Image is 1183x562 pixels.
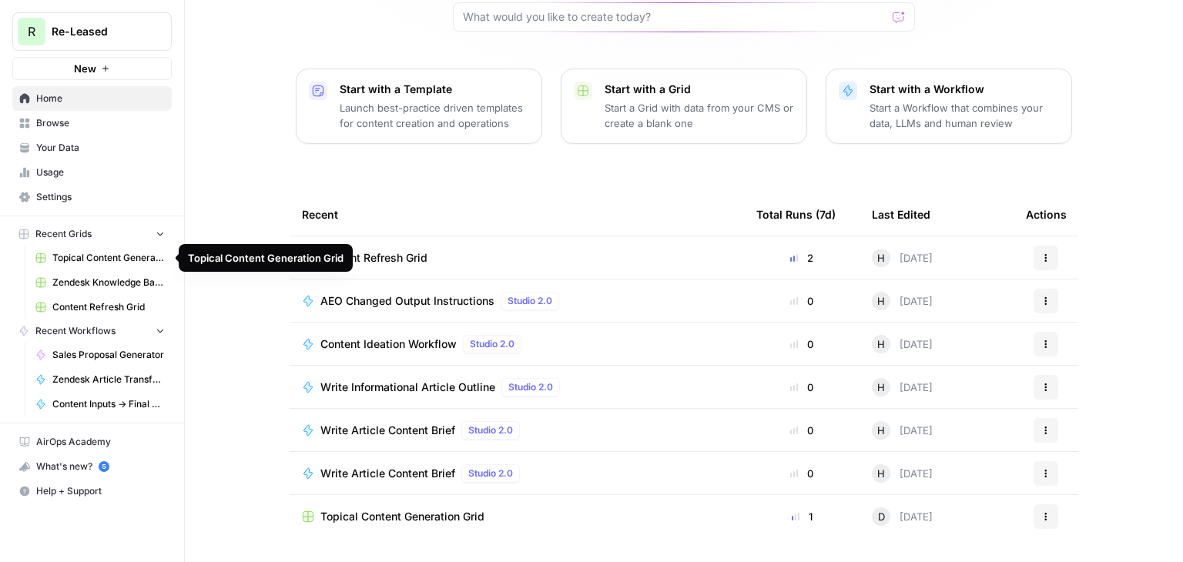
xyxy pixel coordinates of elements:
[28,343,172,367] a: Sales Proposal Generator
[877,336,885,352] span: H
[36,435,165,449] span: AirOps Academy
[35,227,92,241] span: Recent Grids
[756,509,847,524] div: 1
[36,141,165,155] span: Your Data
[296,69,542,144] button: Start with a TemplateLaunch best-practice driven templates for content creation and operations
[340,82,529,97] p: Start with a Template
[36,166,165,179] span: Usage
[872,507,933,526] div: [DATE]
[302,250,732,266] a: Content Refresh Grid
[872,464,933,483] div: [DATE]
[872,292,933,310] div: [DATE]
[12,86,172,111] a: Home
[872,421,933,440] div: [DATE]
[756,193,836,236] div: Total Runs (7d)
[12,222,172,246] button: Recent Grids
[12,57,172,80] button: New
[1026,193,1067,236] div: Actions
[320,423,455,438] span: Write Article Content Brief
[13,455,171,478] div: What's new?
[36,190,165,204] span: Settings
[872,335,933,353] div: [DATE]
[320,293,494,309] span: AEO Changed Output Instructions
[302,421,732,440] a: Write Article Content BriefStudio 2.0
[28,22,35,41] span: R
[12,454,172,479] button: What's new? 5
[302,193,732,236] div: Recent
[756,380,847,395] div: 0
[52,276,165,289] span: Zendesk Knowledge Base Update
[99,461,109,472] a: 5
[12,111,172,135] a: Browse
[36,484,165,498] span: Help + Support
[320,509,484,524] span: Topical Content Generation Grid
[52,251,165,265] span: Topical Content Generation Grid
[74,61,96,76] span: New
[12,430,172,454] a: AirOps Academy
[605,100,794,131] p: Start a Grid with data from your CMS or create a blank one
[36,116,165,130] span: Browse
[877,423,885,438] span: H
[302,292,732,310] a: AEO Changed Output InstructionsStudio 2.0
[877,380,885,395] span: H
[35,324,116,338] span: Recent Workflows
[52,348,165,362] span: Sales Proposal Generator
[12,319,172,343] button: Recent Workflows
[28,367,172,392] a: Zendesk Article Transform
[28,392,172,416] a: Content Inputs -> Final Outputs
[320,250,427,266] span: Content Refresh Grid
[52,24,145,39] span: Re-Leased
[470,337,514,351] span: Studio 2.0
[508,294,552,308] span: Studio 2.0
[872,378,933,396] div: [DATE]
[28,270,172,295] a: Zendesk Knowledge Base Update
[12,185,172,209] a: Settings
[52,373,165,386] span: Zendesk Article Transform
[508,380,553,394] span: Studio 2.0
[877,250,885,266] span: H
[302,509,732,524] a: Topical Content Generation Grid
[468,423,513,437] span: Studio 2.0
[561,69,807,144] button: Start with a GridStart a Grid with data from your CMS or create a blank one
[52,397,165,411] span: Content Inputs -> Final Outputs
[28,295,172,319] a: Content Refresh Grid
[320,380,495,395] span: Write Informational Article Outline
[12,160,172,185] a: Usage
[102,463,106,470] text: 5
[302,378,732,396] a: Write Informational Article OutlineStudio 2.0
[12,12,172,51] button: Workspace: Re-Leased
[52,300,165,314] span: Content Refresh Grid
[877,466,885,481] span: H
[756,336,847,352] div: 0
[468,467,513,480] span: Studio 2.0
[756,423,847,438] div: 0
[12,479,172,503] button: Help + Support
[756,466,847,481] div: 0
[320,336,457,352] span: Content Ideation Workflow
[36,92,165,105] span: Home
[28,246,172,270] a: Topical Content Generation Grid
[756,293,847,309] div: 0
[826,69,1072,144] button: Start with a WorkflowStart a Workflow that combines your data, LLMs and human review
[878,509,885,524] span: D
[870,82,1059,97] p: Start with a Workflow
[877,293,885,309] span: H
[872,249,933,267] div: [DATE]
[12,135,172,160] a: Your Data
[302,464,732,483] a: Write Article Content BriefStudio 2.0
[605,82,794,97] p: Start with a Grid
[756,250,847,266] div: 2
[872,193,930,236] div: Last Edited
[320,466,455,481] span: Write Article Content Brief
[340,100,529,131] p: Launch best-practice driven templates for content creation and operations
[870,100,1059,131] p: Start a Workflow that combines your data, LLMs and human review
[463,9,886,25] input: What would you like to create today?
[302,335,732,353] a: Content Ideation WorkflowStudio 2.0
